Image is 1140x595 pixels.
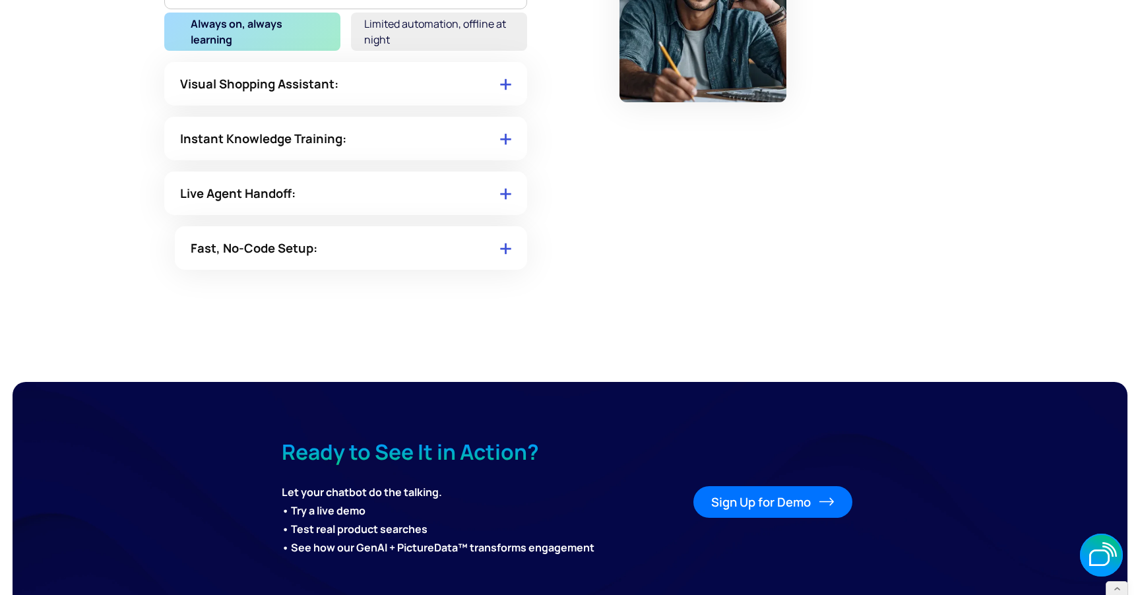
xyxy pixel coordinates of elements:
div: Sign Up for Demo [711,493,811,511]
img: Open [500,77,511,90]
img: Open [500,241,511,255]
p: ‍ [282,483,594,575]
img: Open [500,186,511,200]
strong: Instant Knowledge Training: [180,130,346,147]
strong: Always on, always learning [191,16,321,47]
strong: Ready to See It in Action? [282,437,539,466]
strong: Visual Shopping Assistant: [180,75,338,92]
img: Arrow [819,497,835,507]
div: Limited automation, offline at night [351,13,527,51]
img: Open [500,131,511,145]
strong: Live Agent Handoff: [180,185,296,202]
strong: Let your chatbot do the talking. • Try a live demo • Test real product searches • See how our Gen... [282,485,594,555]
strong: Fast, No-Code Setup: [191,239,317,257]
a: Sign Up for Demo [693,486,852,518]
